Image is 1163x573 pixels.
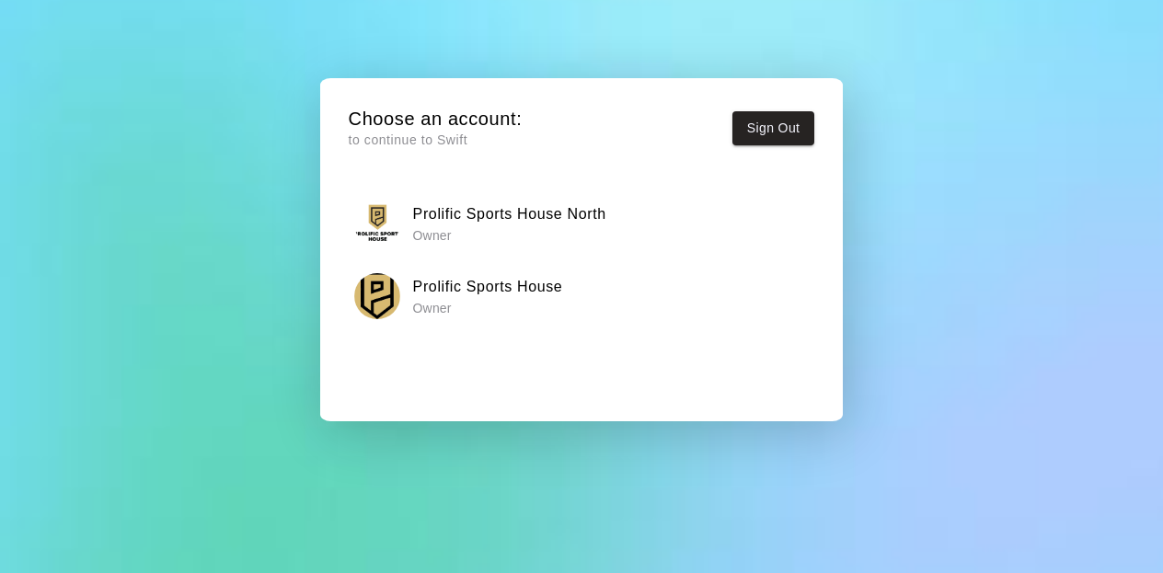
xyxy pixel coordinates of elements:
button: Prolific Sports HouseProlific Sports House Owner [349,268,815,326]
h6: Prolific Sports House [413,275,563,299]
img: Prolific Sports House [354,273,400,319]
button: Sign Out [732,111,815,145]
p: Owner [413,226,606,245]
h5: Choose an account: [349,107,523,132]
p: to continue to Swift [349,131,523,150]
img: Prolific Sports House North [354,201,400,246]
button: Prolific Sports House NorthProlific Sports House North Owner [349,194,815,252]
p: Owner [413,299,563,317]
h6: Prolific Sports House North [413,202,606,226]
